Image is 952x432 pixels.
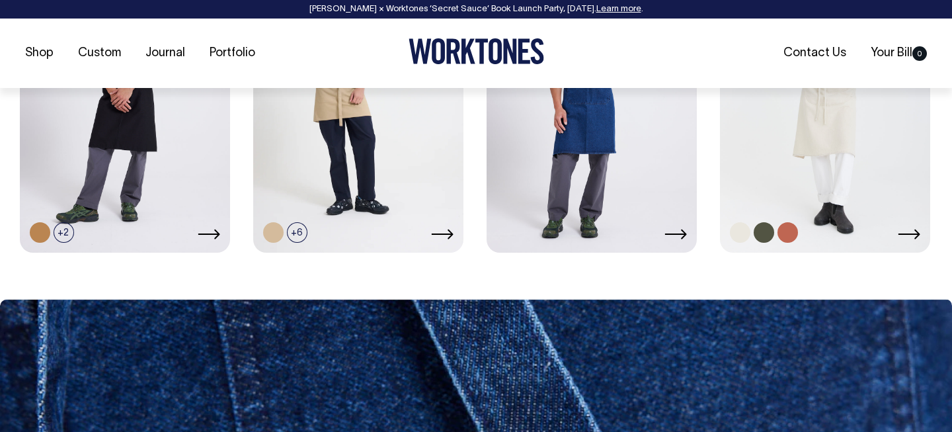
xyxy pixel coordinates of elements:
span: +6 [287,222,307,243]
a: Contact Us [778,42,852,64]
a: Your Bill0 [865,42,932,64]
a: Learn more [596,5,641,13]
span: +2 [54,222,74,243]
span: 0 [912,46,927,61]
div: [PERSON_NAME] × Worktones ‘Secret Sauce’ Book Launch Party, [DATE]. . [13,5,939,14]
a: Shop [20,42,59,64]
a: Portfolio [204,42,260,64]
a: Custom [73,42,126,64]
a: Journal [140,42,190,64]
